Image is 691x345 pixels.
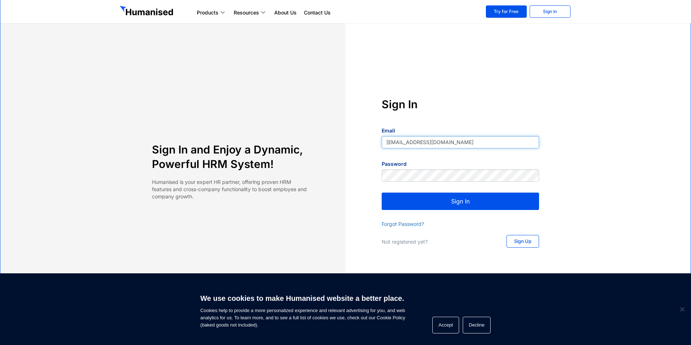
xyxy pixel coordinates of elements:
span: Cookies help to provide a more personalized experience and relevant advertising for you, and web ... [200,290,405,329]
p: Not registered yet? [382,238,492,245]
a: Sign Up [506,235,539,248]
img: GetHumanised Logo [120,6,175,17]
h4: Sign In [382,97,539,112]
a: Contact Us [300,8,334,17]
button: Sign In [382,193,539,210]
label: Password [382,160,407,168]
a: Try for Free [486,5,527,18]
span: Sign Up [514,239,531,244]
a: Products [193,8,230,17]
a: Sign In [530,5,571,18]
span: Decline [678,306,686,313]
label: Email [382,127,395,134]
a: About Us [271,8,300,17]
button: Decline [463,317,491,333]
p: Humanised is your expert HR partner, offering proven HRM features and cross-company functionality... [152,178,309,200]
a: Resources [230,8,271,17]
h4: Sign In and Enjoy a Dynamic, Powerful HRM System! [152,142,309,171]
h6: We use cookies to make Humanised website a better place. [200,293,405,303]
button: Accept [432,317,459,333]
a: Forgot Password? [382,221,424,227]
input: yourname@mail.com [382,136,539,148]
